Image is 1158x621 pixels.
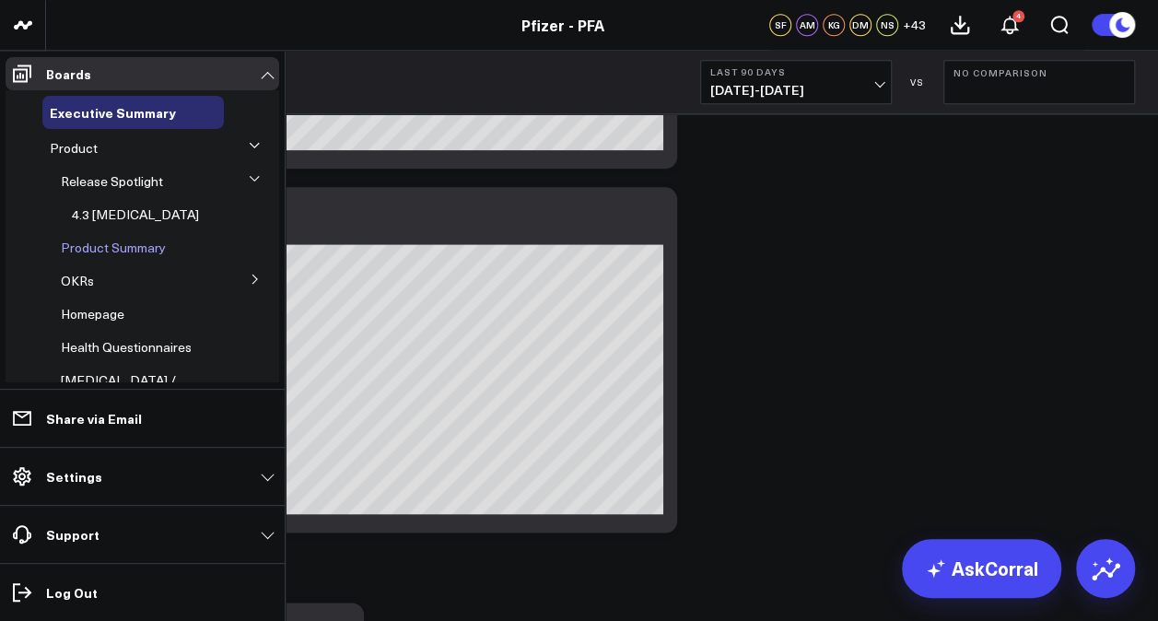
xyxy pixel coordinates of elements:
span: Homepage [61,305,124,322]
b: Last 90 Days [710,66,882,77]
div: VS [901,76,934,88]
span: Health Questionnaires [61,338,192,356]
span: Product [50,139,98,157]
p: Settings [46,469,102,484]
a: Health Questionnaires [61,340,192,355]
button: +43 [903,14,926,36]
span: Product Summary [61,239,166,256]
div: AM [796,14,818,36]
span: [DATE] - [DATE] [710,83,882,98]
button: Last 90 Days[DATE]-[DATE] [700,60,892,104]
a: 4.3 [MEDICAL_DATA] [72,207,199,222]
a: OKRs [61,274,94,288]
div: 4 [1012,10,1024,22]
p: Support [46,527,99,542]
a: Executive Summary [50,105,176,120]
span: + 43 [903,18,926,31]
span: 4.3 [MEDICAL_DATA] [72,205,199,223]
a: [MEDICAL_DATA] / Respiratory [61,373,224,403]
span: Executive Summary [50,103,176,122]
span: OKRs [61,272,94,289]
b: No Comparison [953,67,1125,78]
div: KG [823,14,845,36]
div: DM [849,14,871,36]
a: Product Summary [61,240,166,255]
a: AskCorral [902,539,1061,598]
a: Pfizer - PFA [521,15,604,35]
span: [MEDICAL_DATA] / Respiratory [61,371,176,404]
p: Log Out [46,585,98,600]
span: Release Spotlight [61,172,163,190]
p: Boards [46,66,91,81]
div: NS [876,14,898,36]
p: Share via Email [46,411,142,426]
a: Homepage [61,307,124,322]
button: No Comparison [943,60,1135,104]
div: SF [769,14,791,36]
a: Log Out [6,576,279,609]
